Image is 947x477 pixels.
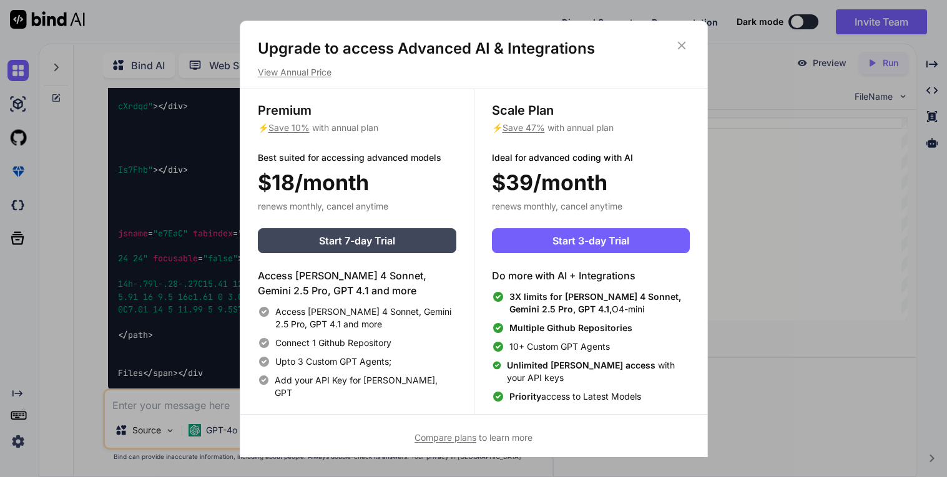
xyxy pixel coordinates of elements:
[258,268,456,298] h4: Access [PERSON_NAME] 4 Sonnet, Gemini 2.5 Pro, GPT 4.1 and more
[509,322,632,333] span: Multiple Github Repositories
[492,152,690,164] p: Ideal for advanced coding with AI
[492,122,690,134] p: ⚡ with annual plan
[509,391,541,402] span: Priority
[258,152,456,164] p: Best suited for accessing advanced models
[258,122,456,134] p: ⚡ with annual plan
[492,102,690,119] h3: Scale Plan
[507,359,690,384] span: with your API keys
[275,306,456,330] span: Access [PERSON_NAME] 4 Sonnet, Gemini 2.5 Pro, GPT 4.1 and more
[509,390,641,403] span: access to Latest Models
[492,201,622,211] span: renews monthly, cancel anytime
[492,228,690,253] button: Start 3-day Trial
[552,233,629,248] span: Start 3-day Trial
[258,39,690,59] h1: Upgrade to access Advanced AI & Integrations
[258,228,456,253] button: Start 7-day Trial
[509,291,681,314] span: 3X limits for [PERSON_NAME] 4 Sonnet, Gemini 2.5 Pro, GPT 4.1,
[503,122,545,133] span: Save 47%
[507,360,658,370] span: Unlimited [PERSON_NAME] access
[275,337,391,349] span: Connect 1 Github Repository
[275,374,456,399] span: Add your API Key for [PERSON_NAME], GPT
[258,66,690,79] p: View Annual Price
[415,432,532,443] span: to learn more
[509,291,690,316] span: O4-mini
[258,102,456,119] h3: Premium
[492,268,690,283] h4: Do more with AI + Integrations
[415,432,476,443] span: Compare plans
[268,122,310,133] span: Save 10%
[492,166,607,198] span: $39/month
[258,201,388,211] span: renews monthly, cancel anytime
[319,233,395,248] span: Start 7-day Trial
[509,340,610,353] span: 10+ Custom GPT Agents
[275,355,391,368] span: Upto 3 Custom GPT Agents;
[258,166,369,198] span: $18/month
